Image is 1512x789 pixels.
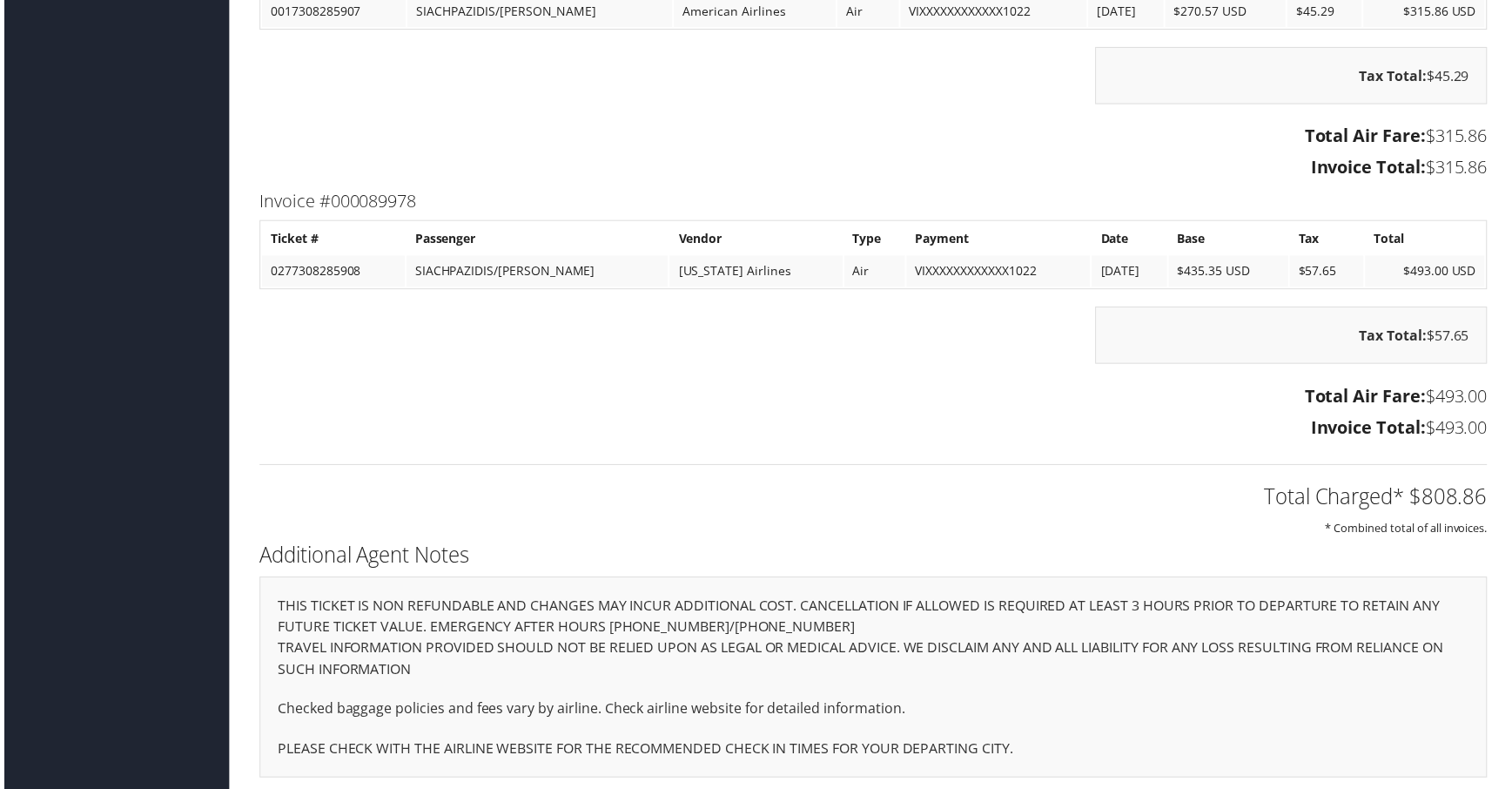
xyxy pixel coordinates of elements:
[259,224,403,255] th: Ticket #
[405,224,669,255] th: Passenger
[1172,224,1292,255] th: Base
[1308,125,1430,148] strong: Total Air Fare:
[669,224,843,255] th: Vendor
[1172,257,1292,288] td: $435.35 USD
[1294,224,1368,255] th: Tax
[257,156,1492,180] h3: $315.86
[257,387,1492,411] h3: $493.00
[1314,156,1430,179] strong: Invoice Total:
[845,224,906,255] th: Type
[1314,418,1430,442] strong: Invoice Total:
[275,702,1474,725] p: Checked baggage policies and fees vary by airline. Check airline website for detailed information.
[259,257,403,288] td: 0277308285908
[908,224,1092,255] th: Payment
[908,257,1092,288] td: VIXXXXXXXXXXXX1022
[669,257,843,288] td: [US_STATE] Airlines
[1363,327,1431,347] strong: Tax Total:
[1294,257,1368,288] td: $57.65
[845,257,906,288] td: Air
[1369,224,1489,255] th: Total
[257,580,1492,782] div: THIS TICKET IS NON REFUNDABLE AND CHANGES MAY INCUR ADDITIONAL COST. CANCELLATION IF ALLOWED IS R...
[1308,387,1430,410] strong: Total Air Fare:
[1094,257,1169,288] td: [DATE]
[1369,257,1489,288] td: $493.00 USD
[257,190,1492,214] h3: Invoice #000089978
[257,125,1492,149] h3: $315.86
[1094,224,1169,255] th: Date
[405,257,669,288] td: SIACHPAZIDIS/[PERSON_NAME]
[257,484,1492,514] h2: Total Charged* $808.86
[275,640,1474,684] p: TRAVEL INFORMATION PROVIDED SHOULD NOT BE RELIED UPON AS LEGAL OR MEDICAL ADVICE. WE DISCLAIM ANY...
[1098,308,1492,366] div: $57.65
[1363,66,1431,85] strong: Tax Total:
[275,742,1474,765] p: PLEASE CHECK WITH THE AIRLINE WEBSITE FOR THE RECOMMENDED CHECK IN TIMES FOR YOUR DEPARTING CITY.
[1329,523,1492,539] small: * Combined total of all invoices.
[1098,47,1492,105] div: $45.29
[257,418,1492,442] h3: $493.00
[257,543,1492,573] h2: Additional Agent Notes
